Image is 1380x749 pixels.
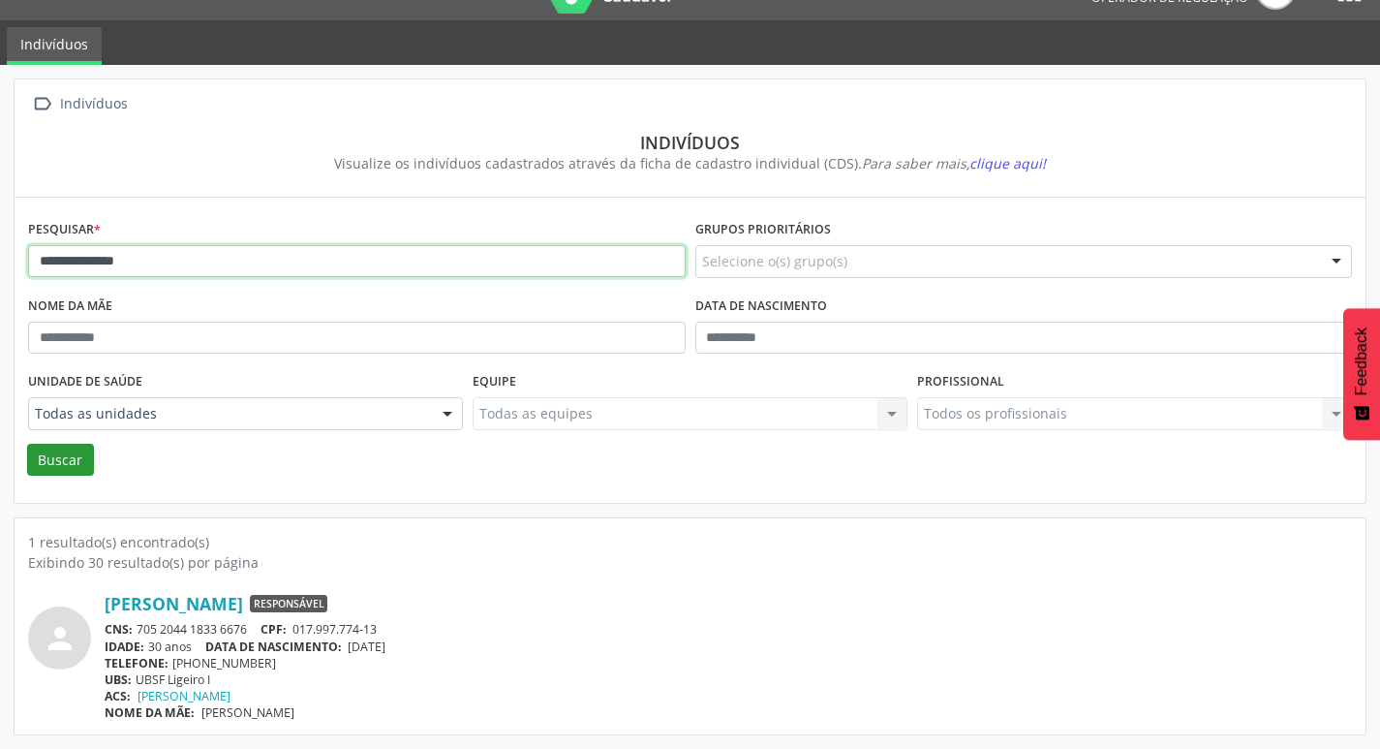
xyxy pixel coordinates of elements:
[28,215,101,245] label: Pesquisar
[862,154,1046,172] i: Para saber mais,
[138,688,230,704] a: [PERSON_NAME]
[105,593,243,614] a: [PERSON_NAME]
[28,90,131,118] a:  Indivíduos
[105,671,132,688] span: UBS:
[105,621,133,638] span: CNS:
[28,532,1352,552] div: 1 resultado(s) encontrado(s)
[1353,328,1370,395] span: Feedback
[105,639,1352,655] div: 30 anos
[250,595,327,612] span: Responsável
[56,90,131,118] div: Indivíduos
[28,90,56,118] i: 
[35,404,423,423] span: Todas as unidades
[28,552,1352,573] div: Exibindo 30 resultado(s) por página
[205,639,342,655] span: DATA DE NASCIMENTO:
[105,688,131,704] span: ACS:
[261,621,287,638] span: CPF:
[292,621,377,638] span: 017.997.774-13
[43,621,77,656] i: person
[42,132,1338,153] div: Indivíduos
[7,27,102,65] a: Indivíduos
[917,367,1004,397] label: Profissional
[695,215,831,245] label: Grupos prioritários
[105,704,195,721] span: NOME DA MÃE:
[105,655,169,671] span: TELEFONE:
[702,251,847,271] span: Selecione o(s) grupo(s)
[105,621,1352,638] div: 705 2044 1833 6676
[42,153,1338,173] div: Visualize os indivíduos cadastrados através da ficha de cadastro individual (CDS).
[473,367,516,397] label: Equipe
[201,704,294,721] span: [PERSON_NAME]
[28,292,112,322] label: Nome da mãe
[28,367,142,397] label: Unidade de saúde
[105,655,1352,671] div: [PHONE_NUMBER]
[969,154,1046,172] span: clique aqui!
[105,639,144,655] span: IDADE:
[695,292,827,322] label: Data de nascimento
[105,671,1352,688] div: UBSF Ligeiro I
[348,639,385,655] span: [DATE]
[27,444,94,477] button: Buscar
[1343,308,1380,440] button: Feedback - Mostrar pesquisa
